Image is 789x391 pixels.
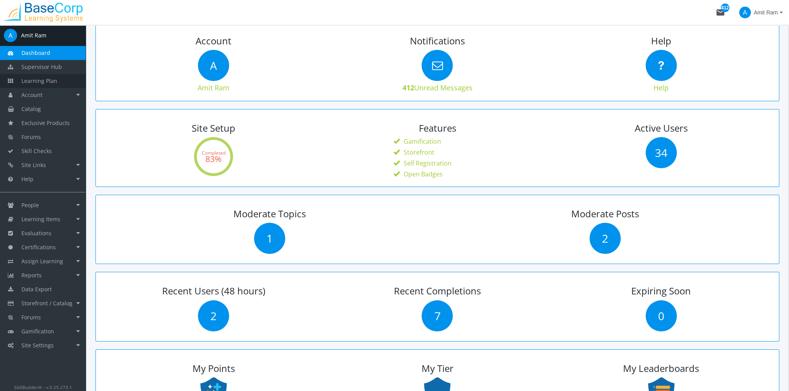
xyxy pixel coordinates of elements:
mat-icon: mail [716,8,725,17]
div: Amit Ram [21,32,46,39]
h3: Moderate Posts [547,209,664,219]
h3: My Leaderboards [603,363,720,373]
small: SkillBuilder® - v.5.25.273.1 [14,384,72,390]
span: A [739,7,751,18]
h3: My Points [155,363,272,373]
span: Forums [21,314,41,321]
h3: Recent Users (48 hours) [155,286,272,296]
label: Storefront [404,148,434,157]
span: 1 [254,223,285,254]
strong: 412 [402,83,414,92]
span: Forums [21,133,41,141]
span: A [4,29,17,42]
span: Certifications [21,243,56,251]
h3: My Tier [379,363,496,373]
h3: Active Users [603,123,720,133]
label: Amit Ram [198,83,229,93]
label: Help [653,83,669,93]
h3: Recent Completions [379,286,496,296]
span: Data Export [21,285,52,293]
span: Learning Items [21,215,60,223]
span: 2 [198,300,229,331]
span: Reports [21,271,42,279]
label: Unread Messages [402,83,472,93]
span: Catalog [21,105,41,113]
span: 0 [646,300,677,331]
span: People [21,201,39,209]
span: 2 [590,223,621,254]
h3: Features [379,123,496,133]
span: Evaluations [21,229,51,237]
span: Exclusive Products [21,119,70,127]
h3: Site Setup [155,123,272,133]
label: Gamification [404,137,441,146]
div: 34 [646,137,677,168]
text: 83% [205,153,222,165]
h3: Help [603,36,720,46]
span: Site Links [21,161,46,169]
span: Supervisor Hub [21,63,62,70]
span: Learning Plan [21,77,57,85]
h3: Notifications [379,36,496,46]
span: Gamification [21,328,54,335]
span: 7 [422,300,453,331]
span: Dashboard [21,49,50,56]
span: Assign Learning [21,257,63,265]
h3: Moderate Topics [211,209,328,219]
span: A [198,50,229,81]
h3: Account [155,36,272,46]
label: Open Badges [404,170,443,179]
span: Skill Checks [21,147,52,155]
span: Site Settings [21,342,54,349]
span: Help [21,175,34,183]
span: Account [21,91,42,99]
span: Storefront / Catalog [21,299,72,307]
span: Amit Ram [754,5,778,19]
label: Self Registration [404,159,452,168]
text: Completed [202,150,226,156]
h3: Expiring Soon [603,286,720,296]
